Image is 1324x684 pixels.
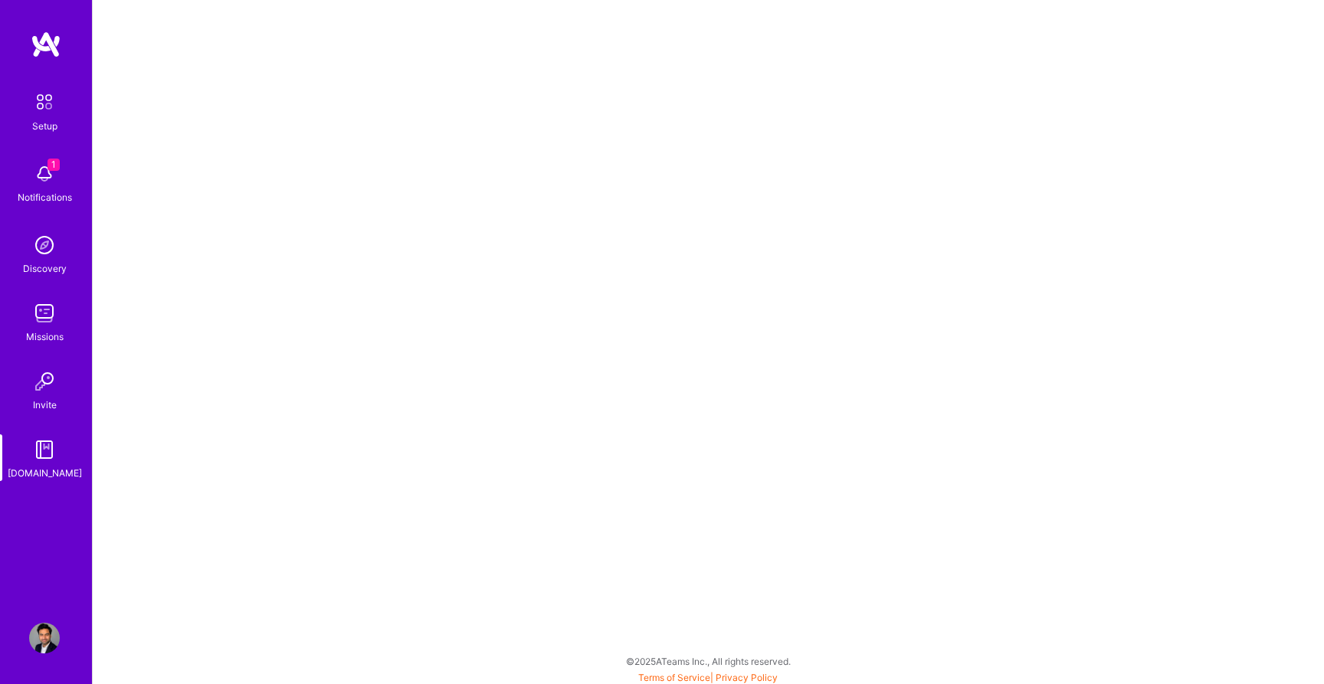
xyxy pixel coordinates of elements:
[31,31,61,58] img: logo
[26,329,64,345] div: Missions
[28,86,61,118] img: setup
[48,159,60,171] span: 1
[716,672,778,683] a: Privacy Policy
[29,298,60,329] img: teamwork
[32,118,57,134] div: Setup
[8,465,82,481] div: [DOMAIN_NAME]
[638,672,778,683] span: |
[29,230,60,260] img: discovery
[18,189,72,205] div: Notifications
[29,623,60,653] img: User Avatar
[29,366,60,397] img: Invite
[92,642,1324,680] div: © 2025 ATeams Inc., All rights reserved.
[23,260,67,277] div: Discovery
[33,397,57,413] div: Invite
[638,672,710,683] a: Terms of Service
[29,159,60,189] img: bell
[25,623,64,653] a: User Avatar
[29,434,60,465] img: guide book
